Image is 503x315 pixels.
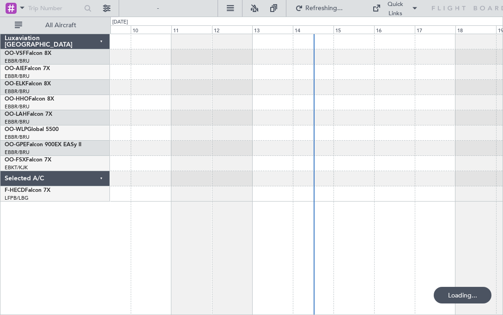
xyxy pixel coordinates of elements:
[5,51,51,56] a: OO-VSFFalcon 8X
[5,103,30,110] a: EBBR/BRU
[305,5,344,12] span: Refreshing...
[5,157,51,163] a: OO-FSXFalcon 7X
[368,1,423,16] button: Quick Links
[5,66,24,71] span: OO-AIE
[252,25,293,34] div: 13
[5,119,30,125] a: EBBR/BRU
[434,287,491,303] div: Loading...
[415,25,455,34] div: 17
[5,188,50,193] a: F-HECDFalcon 7X
[24,22,97,29] span: All Aircraft
[5,58,30,65] a: EBBR/BRU
[291,1,346,16] button: Refreshing...
[5,164,28,171] a: EBKT/KJK
[293,25,333,34] div: 14
[5,51,26,56] span: OO-VSF
[5,112,52,117] a: OO-LAHFalcon 7X
[131,25,171,34] div: 10
[5,66,50,71] a: OO-AIEFalcon 7X
[5,81,25,87] span: OO-ELK
[5,96,29,102] span: OO-HHO
[374,25,415,34] div: 16
[28,1,81,15] input: Trip Number
[5,149,30,156] a: EBBR/BRU
[5,142,26,148] span: OO-GPE
[5,127,27,132] span: OO-WLP
[5,157,26,163] span: OO-FSX
[5,96,54,102] a: OO-HHOFalcon 8X
[5,81,51,87] a: OO-ELKFalcon 8X
[333,25,374,34] div: 15
[171,25,212,34] div: 11
[5,195,29,202] a: LFPB/LBG
[112,18,128,26] div: [DATE]
[5,134,30,141] a: EBBR/BRU
[5,112,27,117] span: OO-LAH
[5,188,25,193] span: F-HECD
[5,73,30,80] a: EBBR/BRU
[10,18,100,33] button: All Aircraft
[5,127,59,132] a: OO-WLPGlobal 5500
[5,142,81,148] a: OO-GPEFalcon 900EX EASy II
[5,88,30,95] a: EBBR/BRU
[455,25,496,34] div: 18
[212,25,253,34] div: 12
